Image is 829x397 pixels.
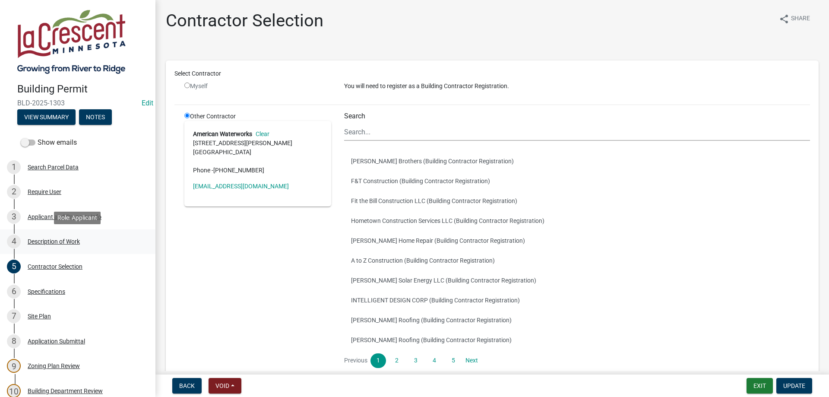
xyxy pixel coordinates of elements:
a: 5 [445,353,461,368]
div: Building Department Review [28,388,103,394]
wm-modal-confirm: Notes [79,114,112,121]
button: Back [172,378,202,394]
a: 4 [427,353,442,368]
div: Require User [28,189,61,195]
a: Next [464,353,480,368]
div: Contractor Selection [28,264,82,270]
button: View Summary [17,109,76,125]
strong: American Waterworks [193,130,252,137]
a: Edit [142,99,153,107]
div: Role: Applicant [54,212,101,224]
button: INTELLIGENT DESIGN CORP (Building Contractor Registration) [344,290,810,310]
div: Myself [184,82,331,91]
div: Select Contractor [168,69,816,78]
button: [PERSON_NAME] Solar Energy LLC (Building Contractor Registration) [344,270,810,290]
a: 3 [408,353,424,368]
div: Other Contractor [178,112,338,389]
button: Fit the Bill Construction LLC (Building Contractor Registration) [344,191,810,211]
div: 5 [7,260,21,273]
div: 6 [7,285,21,299]
h1: Contractor Selection [166,10,323,31]
wm-modal-confirm: Edit Application Number [142,99,153,107]
button: A to Z Construction (Building Contractor Registration) [344,251,810,270]
div: 1 [7,160,21,174]
div: 8 [7,334,21,348]
button: [PERSON_NAME] Roofing (Building Contractor Registration) [344,310,810,330]
div: Description of Work [28,238,80,245]
div: 2 [7,185,21,199]
span: Update [783,382,805,389]
div: 7 [7,309,21,323]
button: Exit [747,378,773,394]
i: share [779,14,789,24]
span: Share [791,14,810,24]
span: Void [215,382,229,389]
button: Hometown Construction Services LLC (Building Contractor Registration) [344,211,810,231]
address: [STREET_ADDRESS][PERSON_NAME] [GEOGRAPHIC_DATA] [193,130,323,175]
wm-modal-confirm: Summary [17,114,76,121]
input: Search... [344,123,810,141]
span: BLD-2025-1303 [17,99,138,107]
div: Site Plan [28,313,51,319]
button: Void [209,378,241,394]
button: [PERSON_NAME] Roofing (Building Contractor Registration) [344,330,810,350]
div: Applicant and Property Info [28,214,101,220]
label: Show emails [21,137,77,148]
div: 3 [7,210,21,224]
abbr: Phone - [193,167,213,174]
button: F&T Construction (Building Contractor Registration) [344,171,810,191]
p: You will need to register as a Building Contractor Registration. [344,82,810,91]
img: City of La Crescent, Minnesota [17,9,126,74]
a: 2 [389,353,405,368]
div: Specifications [28,289,65,295]
div: 4 [7,235,21,248]
label: Search [344,113,365,120]
span: Back [179,382,195,389]
div: Application Submittal [28,338,85,344]
h4: Building Permit [17,83,149,95]
div: Search Parcel Data [28,164,79,170]
button: [PERSON_NAME] Home Repair (Building Contractor Registration) [344,231,810,251]
button: Update [776,378,812,394]
div: Zoning Plan Review [28,363,80,369]
nav: Page navigation [344,353,810,368]
button: Notes [79,109,112,125]
a: Clear [252,130,269,137]
span: [PHONE_NUMBER] [213,167,264,174]
a: [EMAIL_ADDRESS][DOMAIN_NAME] [193,183,289,190]
div: 9 [7,359,21,373]
button: shareShare [772,10,817,27]
a: 1 [370,353,386,368]
button: [PERSON_NAME] Brothers (Building Contractor Registration) [344,151,810,171]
